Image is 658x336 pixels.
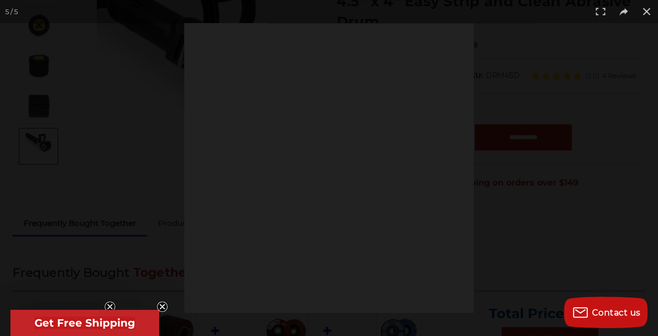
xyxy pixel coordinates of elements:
[564,297,648,328] button: Contact us
[35,317,135,329] span: Get Free Shipping
[592,308,641,318] span: Contact us
[157,301,168,312] button: Close teaser
[10,310,159,336] div: Get Free ShippingClose teaser
[105,301,115,312] button: Close teaser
